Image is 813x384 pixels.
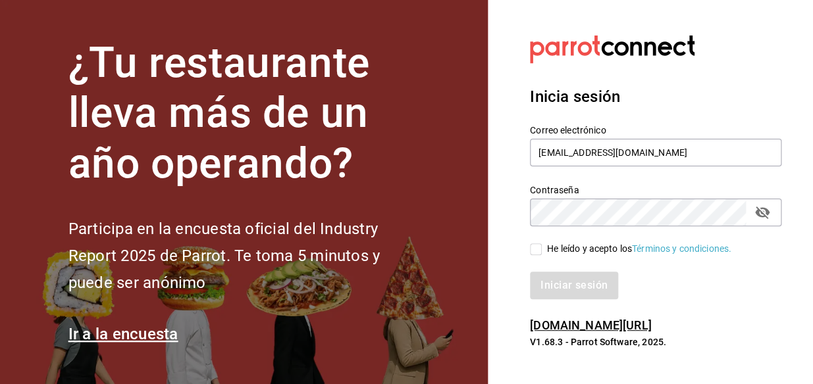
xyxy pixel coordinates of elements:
[632,243,731,254] a: Términos y condiciones.
[530,139,781,166] input: Ingresa tu correo electrónico
[547,242,731,256] div: He leído y acepto los
[68,325,178,343] a: Ir a la encuesta
[68,38,424,189] h1: ¿Tu restaurante lleva más de un año operando?
[530,318,651,332] a: [DOMAIN_NAME][URL]
[530,125,781,134] label: Correo electrónico
[530,85,781,108] h3: Inicia sesión
[751,201,774,224] button: passwordField
[530,335,781,348] p: V1.68.3 - Parrot Software, 2025.
[68,216,424,296] h2: Participa en la encuesta oficial del Industry Report 2025 de Parrot. Te toma 5 minutos y puede se...
[530,185,781,194] label: Contraseña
